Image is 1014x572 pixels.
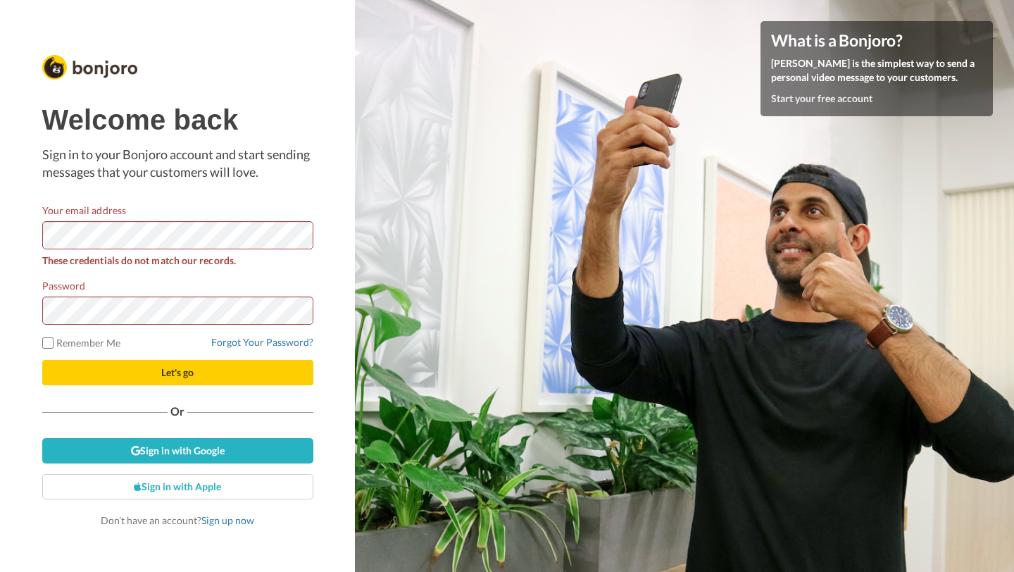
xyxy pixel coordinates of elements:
a: Sign up now [201,514,254,526]
h1: Welcome back [42,104,313,135]
input: Remember Me [42,337,54,349]
label: Remember Me [42,335,121,350]
p: Sign in to your Bonjoro account and start sending messages that your customers will love. [42,146,313,182]
p: [PERSON_NAME] is the simplest way to send a personal video message to your customers. [771,56,982,85]
a: Forgot Your Password? [211,336,313,348]
span: Let's go [161,366,194,378]
label: Password [42,278,86,293]
button: Let's go [42,360,313,385]
label: Your email address [42,203,126,218]
a: Sign in with Google [42,438,313,464]
span: Or [168,406,187,416]
a: Sign in with Apple [42,474,313,499]
a: Start your free account [771,92,872,104]
h4: What is a Bonjoro? [771,32,982,49]
span: Don’t have an account? [101,514,254,526]
strong: These credentials do not match our records. [42,254,236,266]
